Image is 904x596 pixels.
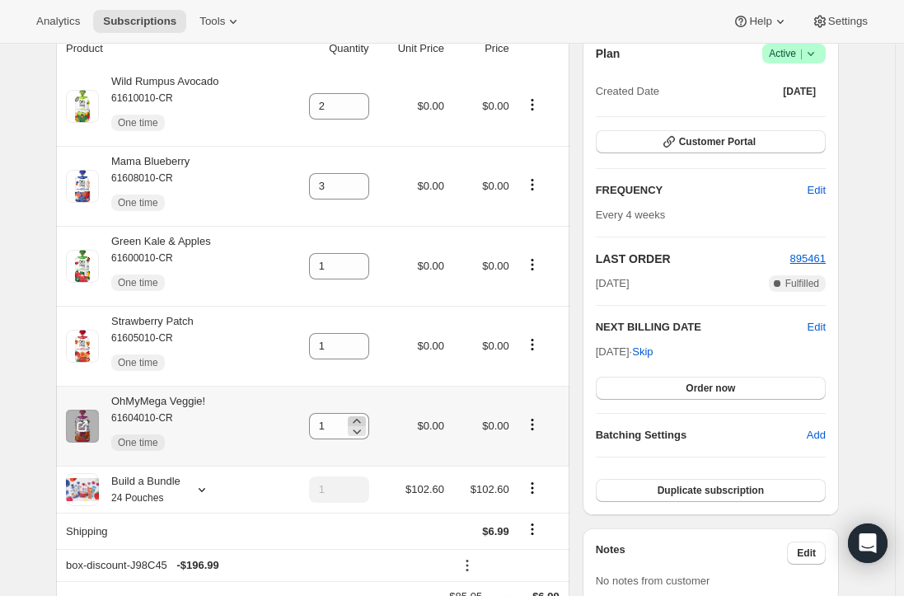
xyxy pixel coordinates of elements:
[773,80,826,103] button: [DATE]
[280,31,374,67] th: Quantity
[111,252,173,264] small: 61600010-CR
[787,542,826,565] button: Edit
[596,275,630,292] span: [DATE]
[66,557,444,574] div: box-discount-J98C45
[686,382,735,395] span: Order now
[596,345,653,358] span: [DATE] ·
[596,319,808,336] h2: NEXT BILLING DATE
[596,542,788,565] h3: Notes
[99,313,194,379] div: Strawberry Patch
[783,85,816,98] span: [DATE]
[56,513,280,549] th: Shipping
[482,100,509,112] span: $0.00
[199,15,225,28] span: Tools
[66,90,99,123] img: product img
[111,92,173,104] small: 61610010-CR
[118,276,158,289] span: One time
[482,260,509,272] span: $0.00
[111,332,173,344] small: 61605010-CR
[596,83,659,100] span: Created Date
[807,427,826,443] span: Add
[482,180,509,192] span: $0.00
[632,344,653,360] span: Skip
[596,377,826,400] button: Order now
[405,483,444,495] span: $102.60
[66,410,99,443] img: product img
[118,116,158,129] span: One time
[176,557,218,574] span: - $196.99
[99,393,205,459] div: OhMyMega Veggie!
[519,415,546,434] button: Product actions
[679,135,756,148] span: Customer Portal
[519,520,546,538] button: Shipping actions
[417,180,444,192] span: $0.00
[111,172,173,184] small: 61608010-CR
[797,422,836,448] button: Add
[596,575,710,587] span: No notes from customer
[848,523,888,563] div: Open Intercom Messenger
[828,15,868,28] span: Settings
[66,330,99,363] img: product img
[482,420,509,432] span: $0.00
[802,10,878,33] button: Settings
[417,260,444,272] span: $0.00
[56,31,280,67] th: Product
[36,15,80,28] span: Analytics
[190,10,251,33] button: Tools
[417,420,444,432] span: $0.00
[111,492,163,504] small: 24 Pouches
[797,547,816,560] span: Edit
[111,412,173,424] small: 61604010-CR
[808,319,826,336] button: Edit
[519,176,546,194] button: Product actions
[374,31,449,67] th: Unit Price
[99,153,190,219] div: Mama Blueberry
[471,483,509,495] span: $102.60
[596,251,790,267] h2: LAST ORDER
[93,10,186,33] button: Subscriptions
[118,196,158,209] span: One time
[482,525,509,537] span: $6.99
[103,15,176,28] span: Subscriptions
[596,130,826,153] button: Customer Portal
[596,479,826,502] button: Duplicate subscription
[26,10,90,33] button: Analytics
[800,47,803,60] span: |
[785,277,819,290] span: Fulfilled
[417,100,444,112] span: $0.00
[596,427,807,443] h6: Batching Settings
[622,339,663,365] button: Skip
[596,45,621,62] h2: Plan
[790,251,826,267] button: 895461
[749,15,771,28] span: Help
[769,45,819,62] span: Active
[449,31,514,67] th: Price
[118,436,158,449] span: One time
[118,356,158,369] span: One time
[417,340,444,352] span: $0.00
[596,182,808,199] h2: FREQUENCY
[519,256,546,274] button: Product actions
[66,250,99,283] img: product img
[658,484,764,497] span: Duplicate subscription
[723,10,798,33] button: Help
[519,96,546,114] button: Product actions
[99,233,211,299] div: Green Kale & Apples
[99,473,180,506] div: Build a Bundle
[66,170,99,203] img: product img
[808,182,826,199] span: Edit
[99,73,219,139] div: Wild Rumpus Avocado
[790,252,826,265] a: 895461
[596,209,666,221] span: Every 4 weeks
[519,336,546,354] button: Product actions
[482,340,509,352] span: $0.00
[798,177,836,204] button: Edit
[519,479,546,497] button: Product actions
